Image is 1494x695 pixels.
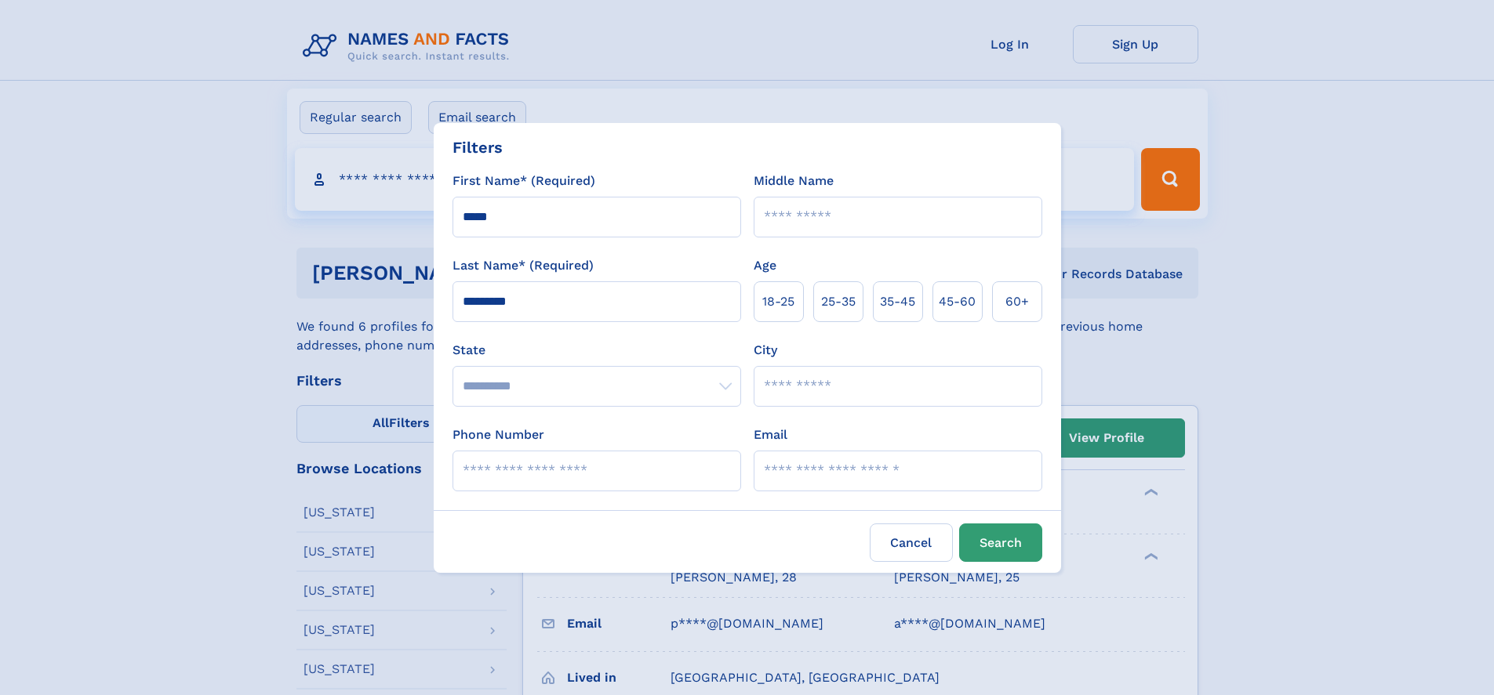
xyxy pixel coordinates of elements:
[453,136,503,159] div: Filters
[939,292,976,311] span: 45‑60
[754,172,834,190] label: Middle Name
[453,425,544,444] label: Phone Number
[959,523,1042,562] button: Search
[754,256,776,275] label: Age
[754,425,787,444] label: Email
[821,292,856,311] span: 25‑35
[754,341,777,360] label: City
[762,292,794,311] span: 18‑25
[453,172,595,190] label: First Name* (Required)
[870,523,953,562] label: Cancel
[880,292,915,311] span: 35‑45
[453,341,741,360] label: State
[1005,292,1029,311] span: 60+
[453,256,594,275] label: Last Name* (Required)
